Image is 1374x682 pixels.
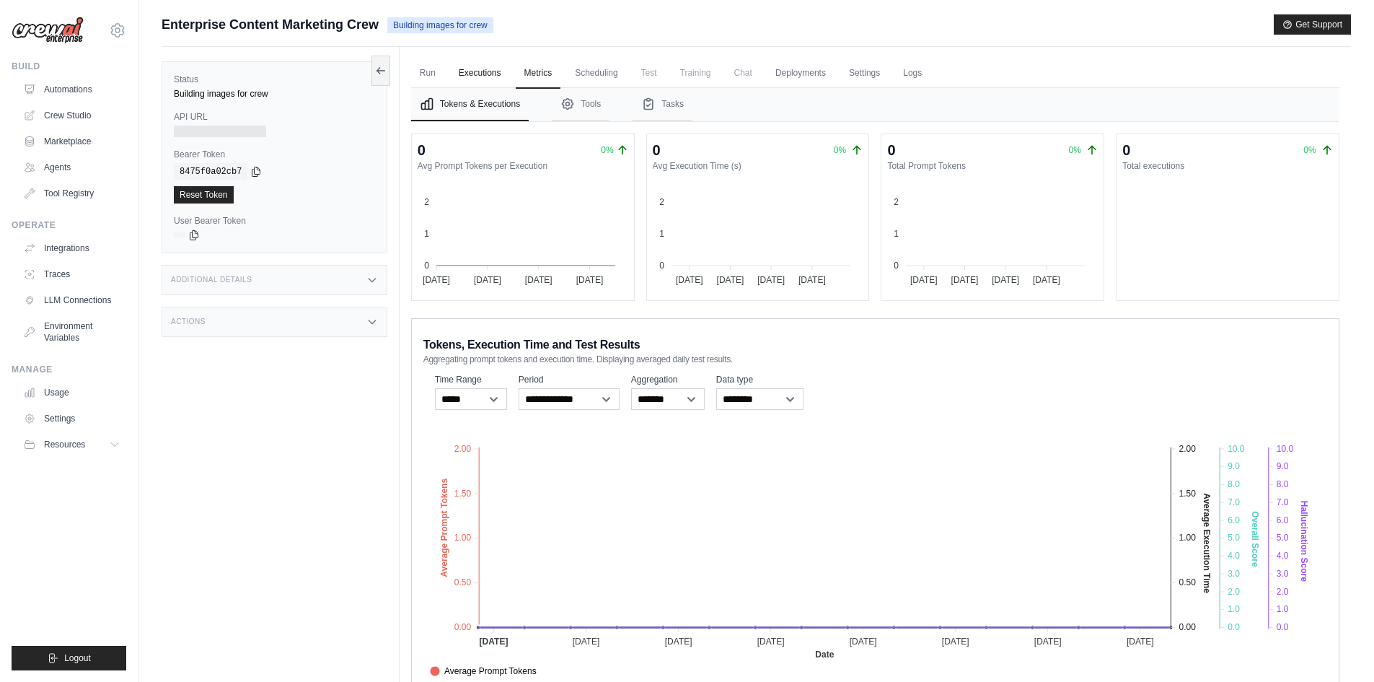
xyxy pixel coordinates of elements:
[1277,533,1289,543] tspan: 5.0
[1277,479,1289,489] tspan: 8.0
[653,140,661,160] div: 0
[17,237,126,260] a: Integrations
[1228,479,1240,489] tspan: 8.0
[17,78,126,101] a: Automations
[12,219,126,231] div: Operate
[174,74,375,85] label: Status
[1201,493,1211,593] text: Average Execution Time
[1228,533,1240,543] tspan: 5.0
[12,17,84,44] img: Logo
[17,433,126,456] button: Resources
[942,637,969,647] tspan: [DATE]
[716,275,744,285] tspan: [DATE]
[171,318,206,326] h3: Actions
[894,229,899,239] tspan: 1
[659,261,664,271] tspan: 0
[992,275,1020,285] tspan: [DATE]
[162,14,379,35] span: Enterprise Content Marketing Crew
[424,261,429,271] tspan: 0
[479,637,508,647] tspan: [DATE]
[757,275,785,285] tspan: [DATE]
[726,58,761,87] span: Chat is not available until the deployment is complete
[174,215,375,227] label: User Bearer Token
[552,88,609,121] button: Tools
[1277,569,1289,579] tspan: 3.0
[430,665,537,678] span: Average Prompt Tokens
[1228,587,1240,597] tspan: 2.0
[1033,275,1060,285] tspan: [DATE]
[12,364,126,375] div: Manage
[424,229,429,239] tspan: 1
[525,275,552,285] tspan: [DATE]
[439,478,449,577] text: Average Prompt Tokens
[798,275,826,285] tspan: [DATE]
[435,374,507,385] label: Time Range
[1179,622,1196,632] tspan: 0.00
[665,637,692,647] tspan: [DATE]
[1277,444,1294,454] tspan: 10.0
[12,646,126,670] button: Logout
[894,261,899,271] tspan: 0
[1299,501,1309,582] text: Hallucination Score
[631,374,705,385] label: Aggregation
[418,160,628,172] dt: Avg Prompt Tokens per Execution
[411,58,444,89] a: Run
[1228,569,1240,579] tspan: 3.0
[171,276,252,284] h3: Additional Details
[516,58,561,89] a: Metrics
[424,197,429,207] tspan: 2
[1228,515,1240,525] tspan: 6.0
[1127,637,1154,647] tspan: [DATE]
[566,58,626,89] a: Scheduling
[840,58,889,89] a: Settings
[887,160,1098,172] dt: Total Prompt Tokens
[423,354,733,365] span: Aggregating prompt tokens and execution time. Displaying averaged daily test results.
[411,88,1339,121] nav: Tabs
[1179,577,1196,587] tspan: 0.50
[951,275,979,285] tspan: [DATE]
[572,637,599,647] tspan: [DATE]
[1228,461,1240,471] tspan: 9.0
[17,263,126,286] a: Traces
[767,58,834,89] a: Deployments
[1122,160,1333,172] dt: Total executions
[474,275,501,285] tspan: [DATE]
[387,17,493,33] span: Building images for crew
[17,315,126,349] a: Environment Variables
[1179,489,1196,499] tspan: 1.50
[64,652,91,664] span: Logout
[17,289,126,312] a: LLM Connections
[834,145,846,155] span: 0%
[1069,145,1081,155] span: 0%
[633,58,666,87] span: Test
[1274,14,1351,35] button: Get Support
[1277,604,1289,614] tspan: 1.0
[454,533,472,543] tspan: 1.00
[1302,613,1374,682] iframe: Chat Widget
[1250,511,1260,567] text: Overall Score
[418,140,426,160] div: 0
[1277,622,1289,632] tspan: 0.0
[1277,551,1289,561] tspan: 4.0
[17,407,126,430] a: Settings
[910,275,938,285] tspan: [DATE]
[174,149,375,160] label: Bearer Token
[633,88,692,121] button: Tasks
[1122,140,1130,160] div: 0
[1228,444,1245,454] tspan: 10.0
[17,130,126,153] a: Marketplace
[676,275,703,285] tspan: [DATE]
[653,160,863,172] dt: Avg Execution Time (s)
[17,381,126,404] a: Usage
[411,88,529,121] button: Tokens & Executions
[1228,497,1240,507] tspan: 7.0
[671,58,720,87] span: Training is not available until the deployment is complete
[17,104,126,127] a: Crew Studio
[1179,444,1196,454] tspan: 2.00
[1277,497,1289,507] tspan: 7.0
[894,58,930,89] a: Logs
[1228,622,1240,632] tspan: 0.0
[174,186,234,204] a: Reset Token
[1228,551,1240,561] tspan: 4.0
